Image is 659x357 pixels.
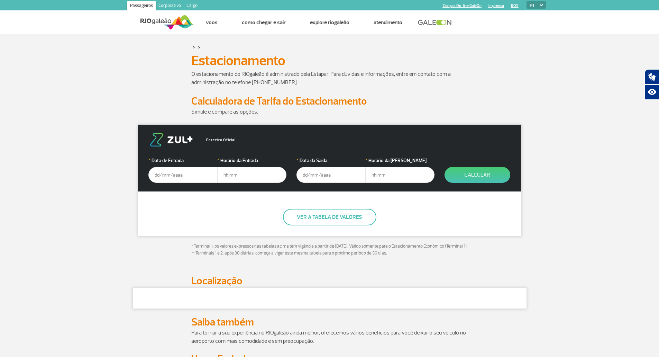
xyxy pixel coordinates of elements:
a: Compra On-line GaleOn [443,3,482,8]
a: Explore RIOgaleão [310,19,349,26]
a: > [193,43,195,51]
a: Como chegar e sair [242,19,286,26]
button: Abrir recursos assistivos. [644,84,659,100]
a: Imprensa [488,3,504,8]
input: dd/mm/aaaa [296,167,366,183]
input: dd/mm/aaaa [148,167,218,183]
a: Voos [206,19,218,26]
a: Cargo [184,1,200,12]
a: RQS [511,3,519,8]
p: Simule e compare as opções. [191,108,468,116]
a: Passageiros [127,1,156,12]
img: logo-zul.png [148,133,194,146]
button: Calcular [445,167,510,183]
span: Parceiro Oficial [200,138,236,142]
button: Ver a tabela de valores [283,209,376,225]
input: hh:mm [365,167,434,183]
label: Horário da [PERSON_NAME] [365,157,434,164]
button: Abrir tradutor de língua de sinais. [644,69,659,84]
a: > [198,43,200,51]
p: Para tornar a sua experiência no RIOgaleão ainda melhor, oferecemos vários benefícios para você d... [191,329,468,345]
label: Data da Saída [296,157,366,164]
label: Data de Entrada [148,157,218,164]
a: Corporativo [156,1,184,12]
div: Plugin de acessibilidade da Hand Talk. [644,69,659,100]
h2: Saiba também [191,316,468,329]
p: * Terminal 1: os valores expressos nas tabelas acima têm vigência a partir de [DATE]. Válido some... [191,243,468,257]
h2: Calculadora de Tarifa do Estacionamento [191,95,468,108]
h2: Localização [191,275,468,287]
p: O estacionamento do RIOgaleão é administrado pela Estapar. Para dúvidas e informações, entre em c... [191,70,468,87]
input: hh:mm [217,167,286,183]
h1: Estacionamento [191,55,468,66]
label: Horário da Entrada [217,157,286,164]
a: Atendimento [374,19,402,26]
